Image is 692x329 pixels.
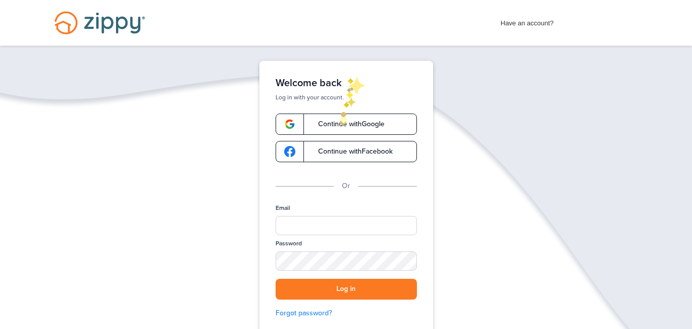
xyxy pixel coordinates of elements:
[276,141,417,162] a: google-logoContinue withFacebook
[276,239,302,248] label: Password
[284,119,295,130] img: google-logo
[276,93,417,101] p: Log in with your account.
[276,279,417,300] button: Log in
[276,204,290,212] label: Email
[284,146,295,157] img: google-logo
[276,216,417,235] input: Email
[308,121,385,128] span: Continue with Google
[276,251,417,271] input: Password
[276,77,417,89] h1: Welcome back
[276,114,417,135] a: google-logoContinue withGoogle
[276,308,417,319] a: Forgot password?
[308,148,393,155] span: Continue with Facebook
[501,13,554,29] span: Have an account?
[342,180,350,192] p: Or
